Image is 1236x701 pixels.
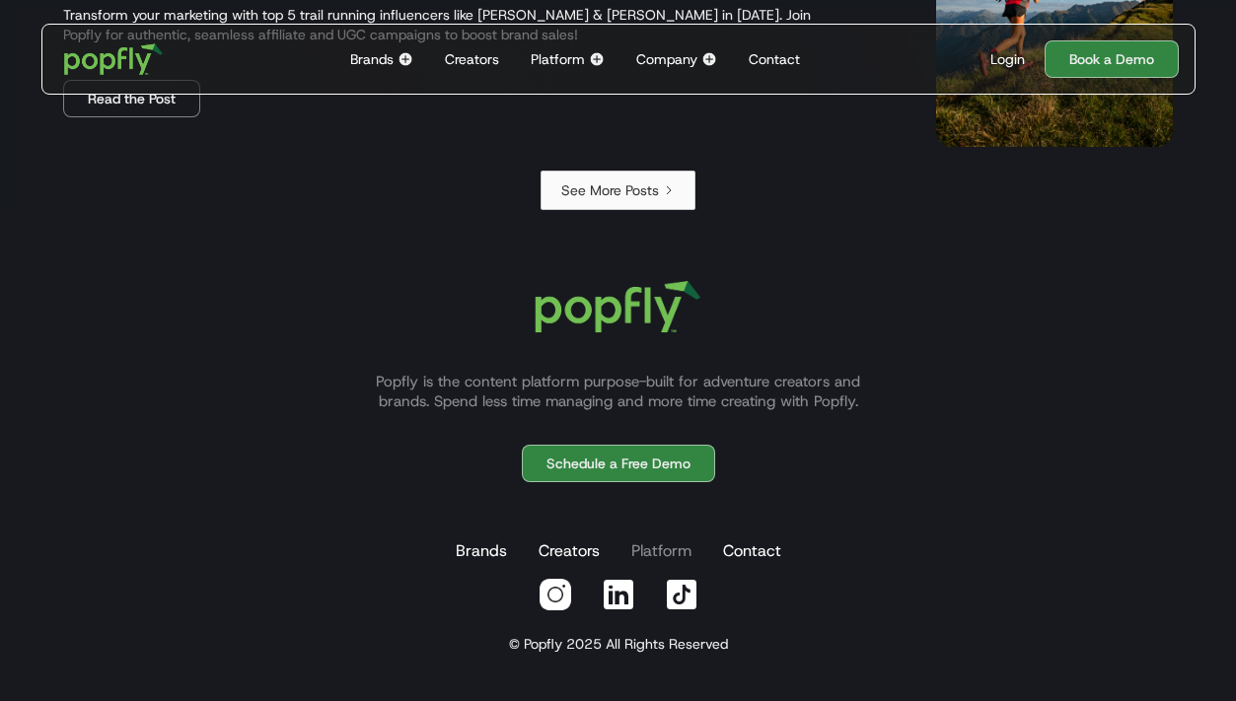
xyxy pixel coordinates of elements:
[1045,40,1179,78] a: Book a Demo
[509,634,728,654] div: © Popfly 2025 All Rights Reserved
[636,49,697,69] div: Company
[990,49,1025,69] div: Login
[63,80,200,117] a: Read the Post
[741,25,808,94] a: Contact
[531,49,585,69] div: Platform
[627,531,695,571] a: Platform
[522,445,715,482] a: Schedule a Free Demo
[63,5,889,44] p: Transform your marketing with top 5 trail running influencers like [PERSON_NAME] & [PERSON_NAME] ...
[561,180,659,200] div: See More Posts
[350,49,394,69] div: Brands
[541,171,695,210] a: Next Page
[719,531,785,571] a: Contact
[437,25,507,94] a: Creators
[16,171,1220,210] div: List
[352,372,885,411] p: Popfly is the content platform purpose-built for adventure creators and brands. Spend less time m...
[749,49,800,69] div: Contact
[50,30,178,89] a: home
[982,49,1033,69] a: Login
[445,49,499,69] div: Creators
[452,531,511,571] a: Brands
[535,531,604,571] a: Creators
